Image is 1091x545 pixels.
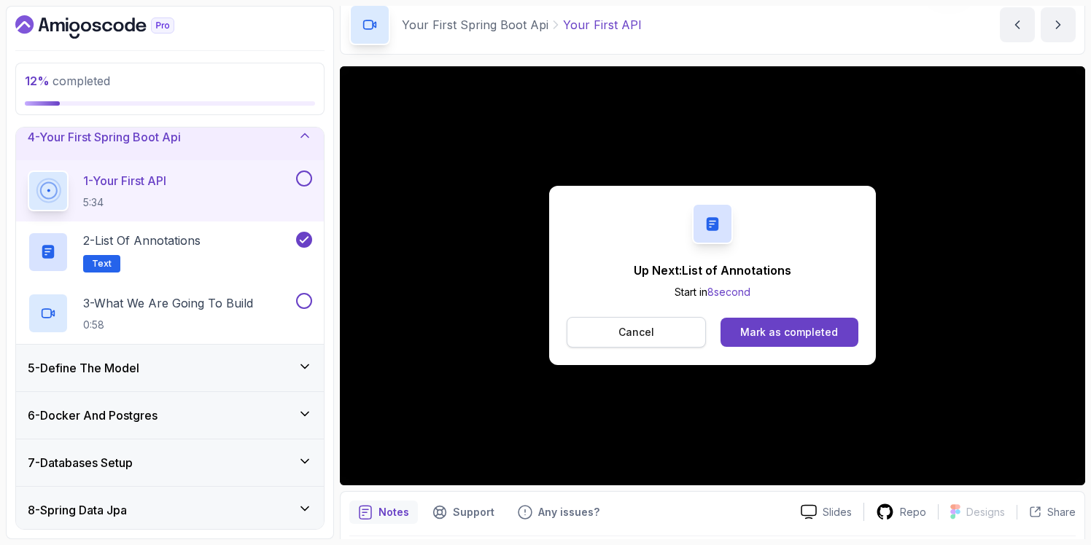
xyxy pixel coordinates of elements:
[634,285,791,299] p: Start in
[402,16,548,34] p: Your First Spring Boot Api
[966,505,1005,519] p: Designs
[25,74,50,88] span: 12 %
[16,439,324,486] button: 7-Databases Setup
[864,503,938,521] a: Repo
[634,262,791,279] p: Up Next: List of Annotations
[83,195,166,210] p: 5:34
[83,232,201,249] p: 2 - List of Annotations
[15,15,208,39] a: Dashboard
[789,504,863,519] a: Slides
[567,317,706,348] button: Cancel
[28,170,312,211] button: 1-Your First API5:34
[707,286,750,298] span: 8 second
[28,501,127,519] h3: 8 - Spring Data Jpa
[25,74,110,88] span: completed
[28,359,139,377] h3: 5 - Define The Model
[16,114,324,160] button: 4-Your First Spring Boot Api
[28,232,312,272] button: 2-List of AnnotationsText
[16,392,324,439] button: 6-Docker And Postgres
[340,66,1085,485] iframe: 1 - Your First API
[28,128,181,146] h3: 4 - Your First Spring Boot Api
[563,16,642,34] p: Your First API
[900,505,926,519] p: Repo
[1041,7,1076,42] button: next content
[509,501,608,524] button: Feedback button
[16,487,324,533] button: 8-Spring Data Jpa
[28,293,312,334] button: 3-What We Are Going To Build0:58
[740,325,838,340] div: Mark as completed
[1047,505,1076,519] p: Share
[83,294,253,312] p: 3 - What We Are Going To Build
[28,407,158,424] h3: 6 - Docker And Postgres
[83,172,166,189] p: 1 - Your First API
[16,345,324,391] button: 5-Define The Model
[721,318,858,347] button: Mark as completed
[1017,505,1076,519] button: Share
[538,505,599,519] p: Any issues?
[618,325,654,340] p: Cancel
[424,501,503,524] button: Support button
[378,505,409,519] p: Notes
[92,258,112,270] span: Text
[28,454,133,471] h3: 7 - Databases Setup
[83,318,253,332] p: 0:58
[453,505,494,519] p: Support
[349,501,418,524] button: notes button
[823,505,852,519] p: Slides
[1000,7,1035,42] button: previous content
